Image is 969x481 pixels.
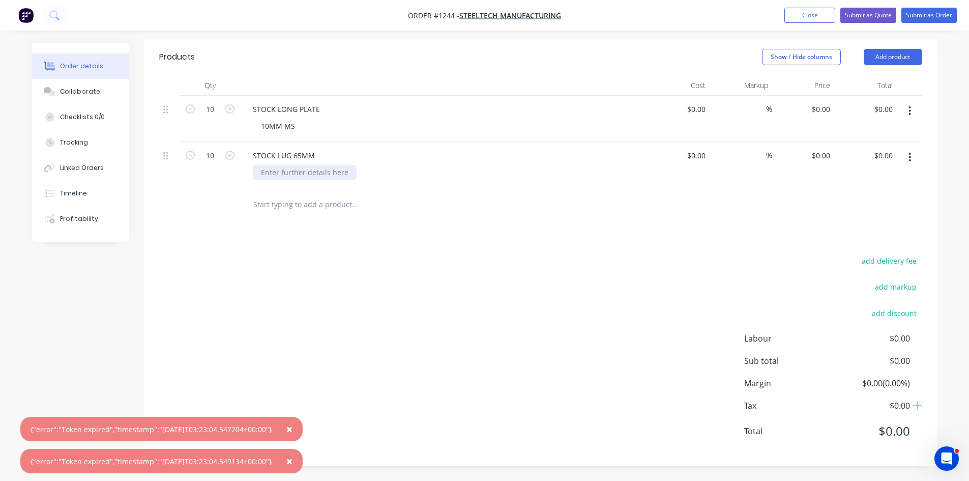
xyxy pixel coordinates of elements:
[459,11,561,20] a: STEELTECH MANUFACTURING
[286,422,292,436] span: ×
[32,155,129,181] button: Linked Orders
[180,75,241,96] div: Qty
[834,400,909,412] span: $0.00
[864,49,922,65] button: Add product
[31,456,272,467] div: {"error":"Token expired","timestamp":"[DATE]T03:23:04.549134+00:00"}
[766,150,772,161] span: %
[286,454,292,468] span: ×
[710,75,772,96] div: Markup
[762,49,841,65] button: Show / Hide columns
[31,424,272,435] div: {"error":"Token expired","timestamp":"[DATE]T03:23:04.547204+00:00"}
[408,11,459,20] span: Order #1244 -
[32,79,129,104] button: Collaborate
[744,400,835,412] span: Tax
[784,8,835,23] button: Close
[772,75,835,96] div: Price
[159,51,195,63] div: Products
[60,163,104,173] div: Linked Orders
[840,8,896,23] button: Submit as Quote
[857,254,922,268] button: add delivery fee
[834,332,909,345] span: $0.00
[32,130,129,155] button: Tracking
[834,422,909,440] span: $0.00
[18,8,34,23] img: Factory
[245,102,328,117] div: STOCK LONG PLATE
[744,332,835,345] span: Labour
[253,119,303,133] div: 10MM MS
[934,446,959,471] iframe: Intercom live chat
[60,138,88,147] div: Tracking
[60,112,105,122] div: Checklists 0/0
[744,377,835,389] span: Margin
[766,103,772,115] span: %
[867,306,922,320] button: add discount
[60,214,98,223] div: Profitability
[648,75,710,96] div: Cost
[901,8,957,23] button: Submit as Order
[32,104,129,130] button: Checklists 0/0
[60,87,100,96] div: Collaborate
[32,53,129,79] button: Order details
[870,280,922,294] button: add markup
[276,417,303,441] button: Close
[253,194,456,215] input: Start typing to add a product...
[744,425,835,437] span: Total
[834,355,909,367] span: $0.00
[834,75,897,96] div: Total
[32,206,129,232] button: Profitability
[276,449,303,473] button: Close
[60,189,87,198] div: Timeline
[60,62,103,71] div: Order details
[32,181,129,206] button: Timeline
[245,148,323,163] div: STOCK LUG 65MM
[834,377,909,389] span: $0.00 ( 0.00 %)
[744,355,835,367] span: Sub total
